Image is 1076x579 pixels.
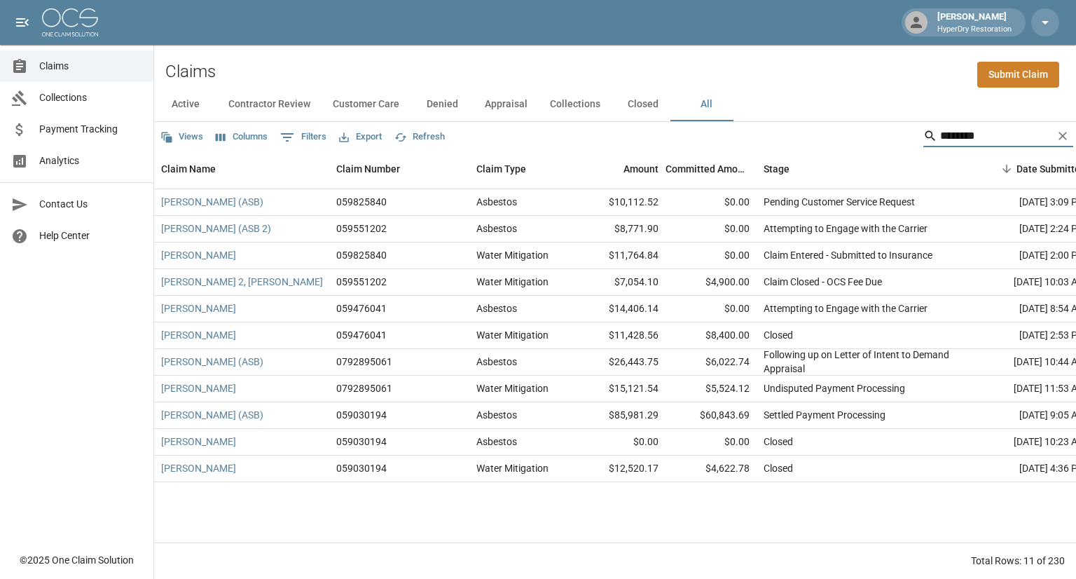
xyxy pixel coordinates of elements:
[764,149,789,189] div: Stage
[764,328,793,342] div: Closed
[336,435,387,449] div: 059030194
[217,88,322,121] button: Contractor Review
[161,381,236,395] a: [PERSON_NAME]
[161,328,236,342] a: [PERSON_NAME]
[39,154,142,168] span: Analytics
[476,355,517,369] div: Asbestos
[1052,125,1073,147] button: Clear
[665,322,757,349] div: $8,400.00
[971,554,1065,568] div: Total Rows: 11 of 230
[39,197,142,212] span: Contact Us
[391,126,448,148] button: Refresh
[665,349,757,376] div: $6,022.74
[39,229,142,243] span: Help Center
[476,149,526,189] div: Claim Type
[764,275,882,289] div: Claim Closed - OCS Fee Due
[665,269,757,296] div: $4,900.00
[8,8,36,36] button: open drawer
[474,88,539,121] button: Appraisal
[154,88,1076,121] div: dynamic tabs
[665,456,757,482] div: $4,622.78
[675,88,738,121] button: All
[476,275,549,289] div: Water Mitigation
[574,243,665,269] div: $11,764.84
[161,435,236,449] a: [PERSON_NAME]
[161,222,271,236] a: [PERSON_NAME] (ASB 2)
[165,62,216,82] h2: Claims
[476,248,549,262] div: Water Mitigation
[574,296,665,322] div: $14,406.14
[665,216,757,243] div: $0.00
[932,10,1017,35] div: [PERSON_NAME]
[476,381,549,395] div: Water Mitigation
[977,62,1059,88] a: Submit Claim
[764,195,915,209] div: Pending Customer Service Request
[757,149,967,189] div: Stage
[574,429,665,456] div: $0.00
[42,8,98,36] img: ocs-logo-white-transparent.png
[476,435,517,449] div: Asbestos
[39,59,142,74] span: Claims
[539,88,612,121] button: Collections
[764,222,927,236] div: Attempting to Engage with the Carrier
[476,328,549,342] div: Water Mitigation
[336,408,387,422] div: 059030194
[476,195,517,209] div: Asbestos
[612,88,675,121] button: Closed
[665,149,750,189] div: Committed Amount
[161,461,236,475] a: [PERSON_NAME]
[574,216,665,243] div: $8,771.90
[574,189,665,216] div: $10,112.52
[39,90,142,105] span: Collections
[574,269,665,296] div: $7,054.10
[574,456,665,482] div: $12,520.17
[476,408,517,422] div: Asbestos
[161,408,263,422] a: [PERSON_NAME] (ASB)
[476,301,517,315] div: Asbestos
[154,149,329,189] div: Claim Name
[329,149,469,189] div: Claim Number
[665,243,757,269] div: $0.00
[476,222,517,236] div: Asbestos
[469,149,574,189] div: Claim Type
[764,408,885,422] div: Settled Payment Processing
[574,349,665,376] div: $26,443.75
[157,126,207,148] button: Views
[997,159,1016,179] button: Sort
[336,355,392,369] div: 0792895061
[336,149,400,189] div: Claim Number
[574,149,665,189] div: Amount
[212,126,271,148] button: Select columns
[764,381,905,395] div: Undisputed Payment Processing
[161,149,216,189] div: Claim Name
[161,248,236,262] a: [PERSON_NAME]
[336,328,387,342] div: 059476041
[39,122,142,137] span: Payment Tracking
[161,355,263,369] a: [PERSON_NAME] (ASB)
[764,348,960,376] div: Following up on Letter of Intent to Demand Appraisal
[623,149,658,189] div: Amount
[923,125,1073,150] div: Search
[20,553,134,567] div: © 2025 One Claim Solution
[665,149,757,189] div: Committed Amount
[336,301,387,315] div: 059476041
[336,461,387,475] div: 059030194
[277,126,330,149] button: Show filters
[154,88,217,121] button: Active
[336,381,392,395] div: 0792895061
[574,402,665,429] div: $85,981.29
[764,435,793,449] div: Closed
[336,248,387,262] div: 059825840
[764,301,927,315] div: Attempting to Engage with the Carrier
[574,322,665,349] div: $11,428.56
[764,248,932,262] div: Claim Entered - Submitted to Insurance
[574,376,665,402] div: $15,121.54
[764,461,793,475] div: Closed
[665,296,757,322] div: $0.00
[161,195,263,209] a: [PERSON_NAME] (ASB)
[336,126,385,148] button: Export
[336,195,387,209] div: 059825840
[665,402,757,429] div: $60,843.69
[476,461,549,475] div: Water Mitigation
[665,376,757,402] div: $5,524.12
